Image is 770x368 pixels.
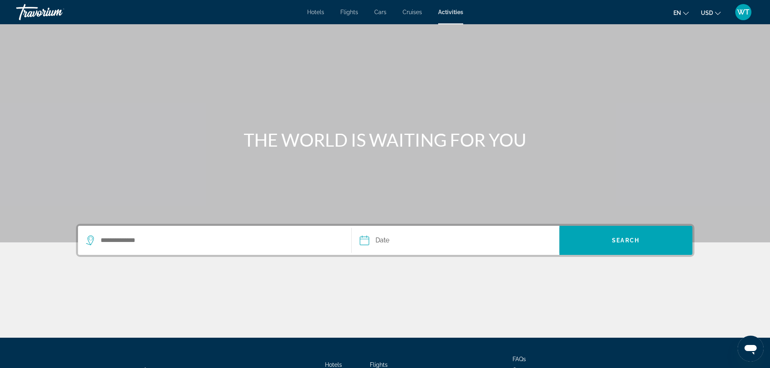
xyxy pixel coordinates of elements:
a: Travorium [16,2,97,23]
span: WT [737,8,749,16]
span: USD [701,10,713,16]
a: Hotels [325,362,342,368]
a: FAQs [513,356,526,362]
input: Search destination [100,234,340,246]
button: Change currency [701,7,721,19]
span: Search [612,237,639,244]
button: User Menu [733,4,754,21]
a: Flights [370,362,388,368]
span: en [673,10,681,16]
div: Search widget [78,226,692,255]
button: DateDate [360,226,559,255]
button: Search [559,226,692,255]
a: Flights [340,9,358,15]
iframe: Button to launch messaging window [738,336,764,362]
button: Change language [673,7,689,19]
a: Hotels [307,9,324,15]
a: Cruises [403,9,422,15]
h1: THE WORLD IS WAITING FOR YOU [234,129,537,150]
a: Cars [374,9,386,15]
a: Activities [438,9,463,15]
